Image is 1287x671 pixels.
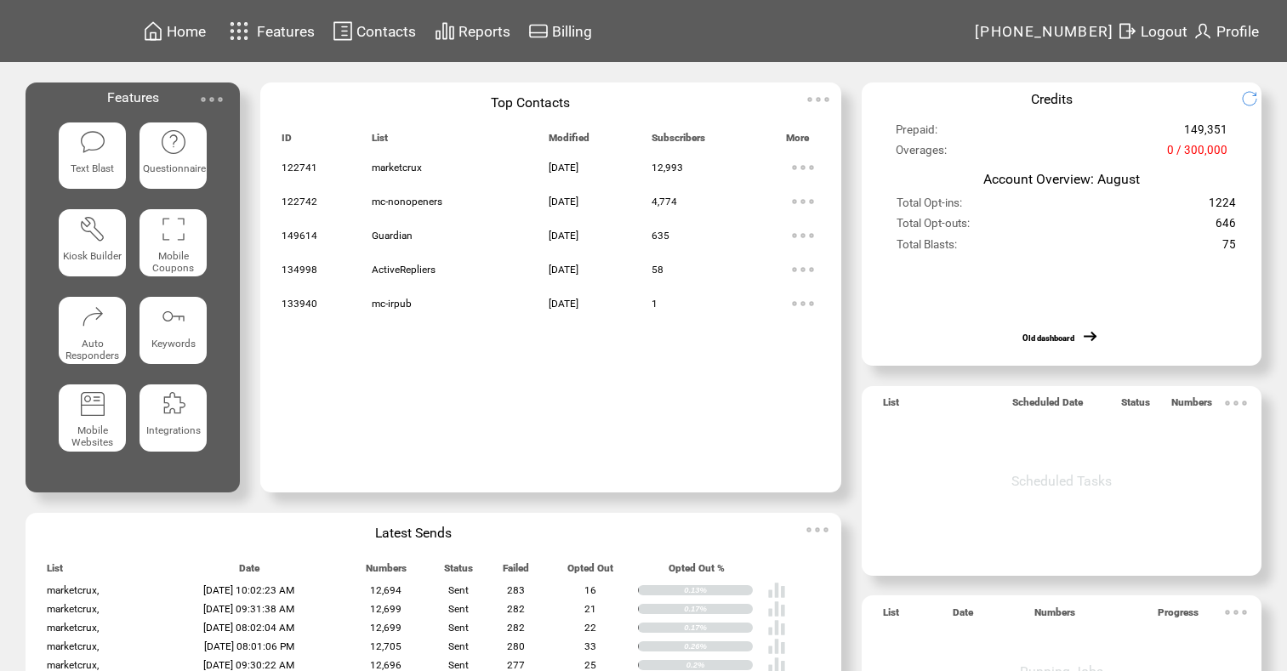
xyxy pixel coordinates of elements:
span: [DATE] 09:30:22 AM [203,659,294,671]
span: Mobile Websites [71,424,113,448]
span: Contacts [356,23,416,40]
img: creidtcard.svg [528,20,549,42]
span: 1 [652,298,658,310]
span: marketcrux [372,162,422,173]
img: keywords.svg [160,303,187,330]
span: 646 [1216,217,1236,237]
span: Billing [552,23,592,40]
span: 58 [652,264,663,276]
span: 4,774 [652,196,677,208]
span: 134998 [282,264,317,276]
a: Logout [1114,18,1190,44]
a: Text Blast [59,122,126,196]
a: Profile [1190,18,1261,44]
span: Total Blasts: [897,238,957,259]
img: mobile-websites.svg [79,390,106,418]
a: Kiosk Builder [59,209,126,283]
img: ellypsis.svg [786,287,820,321]
a: Mobile Coupons [140,209,207,283]
span: marketcrux, [47,640,99,652]
span: Integrations [146,424,201,436]
span: 16 [584,584,596,596]
span: Opted Out % [669,562,725,582]
span: List [883,396,899,416]
span: [DATE] 08:02:04 AM [203,622,294,634]
img: refresh.png [1241,90,1271,107]
span: Credits [1031,91,1073,107]
span: 1224 [1209,196,1236,217]
span: [DATE] [549,196,578,208]
span: Progress [1158,606,1199,626]
span: Sent [448,603,469,615]
span: mc-irpub [372,298,412,310]
span: [PHONE_NUMBER] [975,23,1114,40]
span: 0 / 300,000 [1167,144,1227,164]
span: Logout [1141,23,1187,40]
span: 122742 [282,196,317,208]
span: 149,351 [1184,123,1227,144]
span: Prepaid: [896,123,937,144]
span: 12,699 [370,603,401,615]
span: Status [444,562,473,582]
span: Latest Sends [375,525,452,541]
span: 12,699 [370,622,401,634]
span: 75 [1222,238,1236,259]
img: ellypsis.svg [195,82,229,117]
img: ellypsis.svg [800,513,834,547]
span: 282 [507,622,525,634]
span: Text Blast [71,162,114,174]
span: Sent [448,622,469,634]
span: [DATE] [549,264,578,276]
div: 0.13% [684,585,753,595]
span: 22 [584,622,596,634]
span: Reports [458,23,510,40]
img: ellypsis.svg [786,185,820,219]
span: mc-nonopeners [372,196,442,208]
a: Reports [432,18,513,44]
span: [DATE] 08:01:06 PM [204,640,294,652]
img: text-blast.svg [79,128,106,156]
img: exit.svg [1117,20,1137,42]
span: Features [257,23,315,40]
div: 0.2% [686,660,753,670]
span: Kiosk Builder [63,250,122,262]
span: 12,694 [370,584,401,596]
a: Integrations [140,384,207,458]
span: Features [107,89,159,105]
span: marketcrux, [47,659,99,671]
img: ellypsis.svg [801,82,835,117]
span: 282 [507,603,525,615]
a: Billing [526,18,595,44]
span: Numbers [1034,606,1075,626]
span: Keywords [151,338,196,350]
img: contacts.svg [333,20,353,42]
img: ellypsis.svg [786,151,820,185]
img: ellypsis.svg [1219,386,1253,420]
span: 12,705 [370,640,401,652]
span: Home [167,23,206,40]
span: Auto Responders [65,338,119,361]
span: Sent [448,659,469,671]
span: Account Overview: August [983,171,1140,187]
a: Questionnaire [140,122,207,196]
span: 149614 [282,230,317,242]
span: Overages: [896,144,947,164]
span: 277 [507,659,525,671]
span: List [883,606,899,626]
span: List [372,132,388,151]
span: Total Opt-outs: [897,217,970,237]
span: 283 [507,584,525,596]
span: Numbers [1171,396,1212,416]
a: Old dashboard [1022,333,1074,343]
span: 12,993 [652,162,683,173]
span: 33 [584,640,596,652]
img: poll%20-%20white.svg [767,581,786,600]
span: Scheduled Tasks [1011,473,1112,489]
span: Numbers [366,562,407,582]
span: Opted Out [567,562,613,582]
a: Home [140,18,208,44]
span: marketcrux, [47,603,99,615]
span: marketcrux, [47,622,99,634]
img: coupons.svg [160,215,187,242]
span: ID [282,132,292,151]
